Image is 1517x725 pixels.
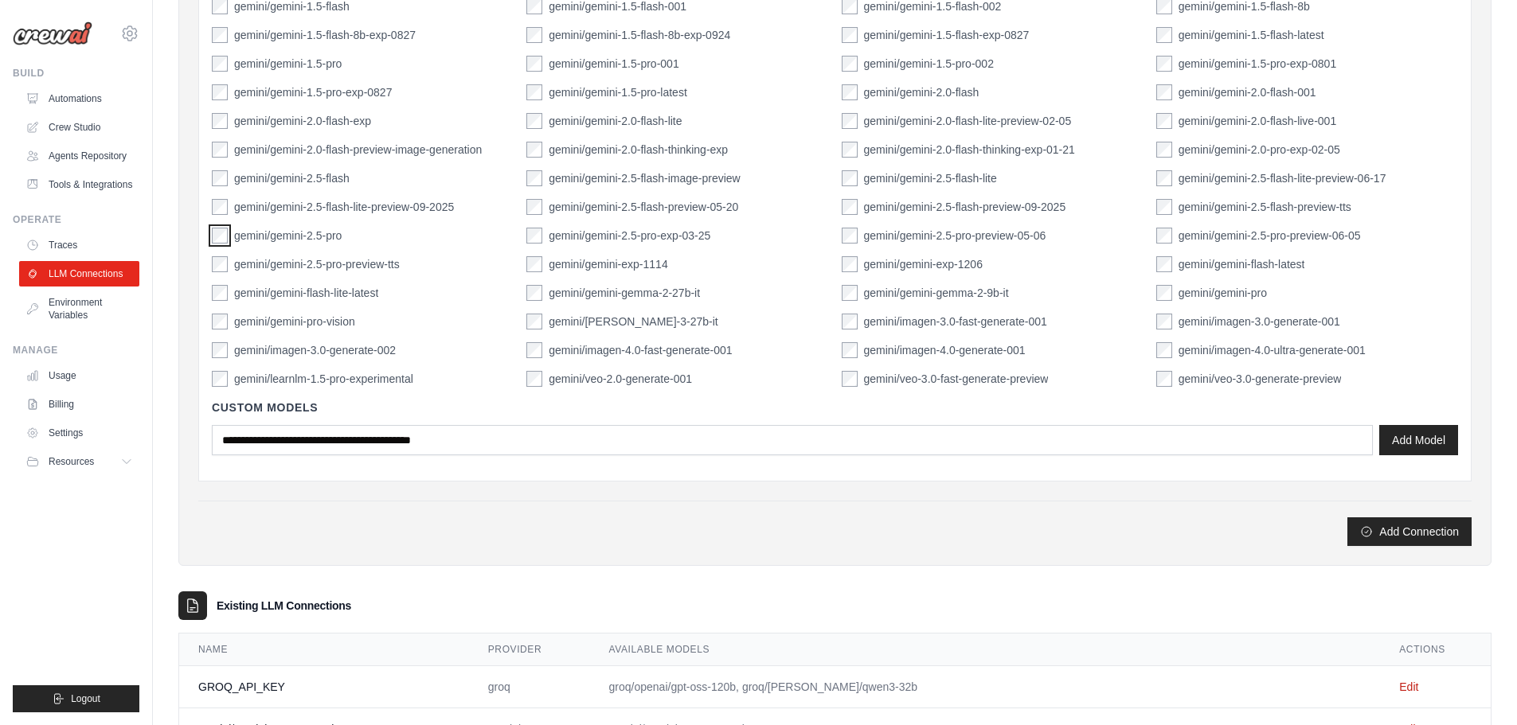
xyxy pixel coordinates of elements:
[1156,285,1172,301] input: gemini/gemini-pro
[179,633,469,666] th: Name
[864,228,1046,244] label: gemini/gemini-2.5-pro-preview-05-06
[864,113,1072,129] label: gemini/gemini-2.0-flash-lite-preview-02-05
[1179,285,1267,301] label: gemini/gemini-pro
[842,84,858,100] input: gemini/gemini-2.0-flash
[526,27,542,43] input: gemini/gemini-1.5-flash-8b-exp-0924
[13,213,139,226] div: Operate
[864,27,1030,43] label: gemini/gemini-1.5-flash-exp-0827
[549,170,740,186] label: gemini/gemini-2.5-flash-image-preview
[19,420,139,446] a: Settings
[13,685,139,712] button: Logout
[549,314,717,329] label: gemini/gemma-3-27b-it
[234,27,416,43] label: gemini/gemini-1.5-flash-8b-exp-0827
[212,285,228,301] input: gemini/gemini-flash-lite-latest
[1347,517,1472,546] button: Add Connection
[1156,371,1172,387] input: gemini/veo-3.0-generate-preview
[469,666,590,708] td: groq
[1156,56,1172,72] input: gemini/gemini-1.5-pro-exp-0801
[212,314,228,329] input: gemini/gemini-pro-vision
[1156,170,1172,186] input: gemini/gemini-2.5-flash-lite-preview-06-17
[19,172,139,197] a: Tools & Integrations
[549,142,728,158] label: gemini/gemini-2.0-flash-thinking-exp
[234,342,396,358] label: gemini/imagen-3.0-generate-002
[469,633,590,666] th: Provider
[234,84,392,100] label: gemini/gemini-1.5-pro-exp-0827
[212,113,228,129] input: gemini/gemini-2.0-flash-exp
[842,142,858,158] input: gemini/gemini-2.0-flash-thinking-exp-01-21
[1179,84,1316,100] label: gemini/gemini-2.0-flash-001
[842,285,858,301] input: gemini/gemini-gemma-2-9b-it
[217,598,351,614] h3: Existing LLM Connections
[212,256,228,272] input: gemini/gemini-2.5-pro-preview-tts
[19,115,139,140] a: Crew Studio
[1399,680,1418,693] a: Edit
[549,27,730,43] label: gemini/gemini-1.5-flash-8b-exp-0924
[549,256,667,272] label: gemini/gemini-exp-1114
[1156,199,1172,215] input: gemini/gemini-2.5-flash-preview-tts
[549,84,687,100] label: gemini/gemini-1.5-pro-latest
[234,199,454,215] label: gemini/gemini-2.5-flash-lite-preview-09-2025
[1156,256,1172,272] input: gemini/gemini-flash-latest
[526,342,542,358] input: gemini/imagen-4.0-fast-generate-001
[13,67,139,80] div: Build
[526,256,542,272] input: gemini/gemini-exp-1114
[212,400,1458,415] h4: Custom Models
[1179,371,1342,387] label: gemini/veo-3.0-generate-preview
[13,21,92,45] img: Logo
[212,371,228,387] input: gemini/learnlm-1.5-pro-experimental
[212,142,228,158] input: gemini/gemini-2.0-flash-preview-image-generation
[13,344,139,357] div: Manage
[1156,27,1172,43] input: gemini/gemini-1.5-flash-latest
[549,199,738,215] label: gemini/gemini-2.5-flash-preview-05-20
[1179,56,1336,72] label: gemini/gemini-1.5-pro-exp-0801
[526,142,542,158] input: gemini/gemini-2.0-flash-thinking-exp
[864,342,1026,358] label: gemini/imagen-4.0-generate-001
[526,56,542,72] input: gemini/gemini-1.5-pro-001
[864,170,997,186] label: gemini/gemini-2.5-flash-lite
[590,666,1381,708] td: groq/openai/gpt-oss-120b, groq/[PERSON_NAME]/qwen3-32b
[1179,228,1361,244] label: gemini/gemini-2.5-pro-preview-06-05
[234,56,342,72] label: gemini/gemini-1.5-pro
[842,27,858,43] input: gemini/gemini-1.5-flash-exp-0827
[234,170,350,186] label: gemini/gemini-2.5-flash
[1179,113,1336,129] label: gemini/gemini-2.0-flash-live-001
[1156,342,1172,358] input: gemini/imagen-4.0-ultra-generate-001
[1156,142,1172,158] input: gemini/gemini-2.0-pro-exp-02-05
[1380,633,1491,666] th: Actions
[842,256,858,272] input: gemini/gemini-exp-1206
[549,371,692,387] label: gemini/veo-2.0-generate-001
[842,170,858,186] input: gemini/gemini-2.5-flash-lite
[1179,314,1340,329] label: gemini/imagen-3.0-generate-001
[842,342,858,358] input: gemini/imagen-4.0-generate-001
[1179,27,1324,43] label: gemini/gemini-1.5-flash-latest
[19,143,139,169] a: Agents Repository
[234,228,342,244] label: gemini/gemini-2.5-pro
[1156,84,1172,100] input: gemini/gemini-2.0-flash-001
[1379,425,1458,455] button: Add Model
[1179,342,1366,358] label: gemini/imagen-4.0-ultra-generate-001
[1156,113,1172,129] input: gemini/gemini-2.0-flash-live-001
[842,199,858,215] input: gemini/gemini-2.5-flash-preview-09-2025
[1156,228,1172,244] input: gemini/gemini-2.5-pro-preview-06-05
[1156,314,1172,329] input: gemini/imagen-3.0-generate-001
[842,228,858,244] input: gemini/gemini-2.5-pro-preview-05-06
[1179,142,1340,158] label: gemini/gemini-2.0-pro-exp-02-05
[549,113,682,129] label: gemini/gemini-2.0-flash-lite
[212,56,228,72] input: gemini/gemini-1.5-pro
[212,342,228,358] input: gemini/imagen-3.0-generate-002
[864,285,1009,301] label: gemini/gemini-gemma-2-9b-it
[49,455,94,468] span: Resources
[526,228,542,244] input: gemini/gemini-2.5-pro-exp-03-25
[19,363,139,388] a: Usage
[590,633,1381,666] th: Available Models
[234,142,482,158] label: gemini/gemini-2.0-flash-preview-image-generation
[864,142,1075,158] label: gemini/gemini-2.0-flash-thinking-exp-01-21
[549,228,710,244] label: gemini/gemini-2.5-pro-exp-03-25
[19,261,139,286] a: LLM Connections
[234,371,413,387] label: gemini/learnlm-1.5-pro-experimental
[1179,256,1305,272] label: gemini/gemini-flash-latest
[842,314,858,329] input: gemini/imagen-3.0-fast-generate-001
[526,371,542,387] input: gemini/veo-2.0-generate-001
[864,314,1047,329] label: gemini/imagen-3.0-fast-generate-001
[864,199,1066,215] label: gemini/gemini-2.5-flash-preview-09-2025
